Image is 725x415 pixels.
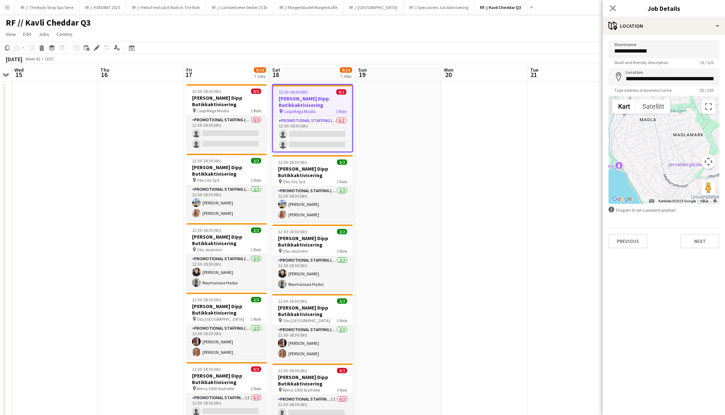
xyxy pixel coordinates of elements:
[14,67,24,73] span: Wed
[358,67,367,73] span: Sun
[23,31,31,37] span: Edit
[6,17,91,28] h1: RF // Kavli Cheddar Q3
[608,234,647,248] button: Previous
[337,368,347,373] span: 0/2
[340,67,352,73] span: 9/14
[608,87,677,93] span: Type address or business name
[251,297,261,302] span: 2/2
[608,207,719,213] div: Drag pin to set a pinpoint position
[185,71,192,79] span: 17
[694,87,719,93] span: 55 / 255
[24,56,42,62] span: Week 42
[186,303,267,316] h3: [PERSON_NAME] Dipp Butikkaktivisering
[126,0,206,14] button: RF // Hello Fresh på A Walk In The Park
[700,199,708,203] a: Vilkår (åpnes i en ny fane)
[278,159,307,165] span: 12:30-18:30 (6h)
[403,0,474,14] button: RF // Specsavers Juli Aktivisering
[197,316,244,322] span: Obs [GEOGRAPHIC_DATA]
[278,298,307,304] span: 12:30-18:30 (6h)
[278,368,307,373] span: 12:30-18:30 (6h)
[272,84,353,152] app-job-card: 12:30-18:30 (6h)0/2[PERSON_NAME] Dipp Butikkaktivisering Coop Mega Madla1 RolePromotional Staffin...
[251,227,261,233] span: 2/2
[474,0,527,14] button: RF // Kavli Cheddar Q3
[251,177,261,183] span: 1 Role
[197,108,229,113] span: Coop Mega Madla
[608,60,674,65] span: Short and friendly description
[6,55,22,63] div: [DATE]
[251,158,261,163] span: 2/2
[186,154,267,220] div: 12:30-18:30 (6h)2/2[PERSON_NAME] Dipp Butikkaktivisering Obs City Syd1 RolePromotional Staffing (...
[283,318,330,323] span: Obs [GEOGRAPHIC_DATA]
[186,84,267,151] app-job-card: 12:30-18:30 (6h)0/2[PERSON_NAME] Dipp Butikkaktivisering Coop Mega Madla1 RolePromotional Staffin...
[658,199,696,203] span: Kartdata ©2025 Google
[701,154,716,169] button: Kontroller for kamera på kartet
[206,0,274,14] button: RF // Lambertseter Senter 15 år
[713,199,717,203] a: Rapportér til Google om feil i veikartet eller bildene
[337,179,347,184] span: 1 Role
[56,31,73,37] span: Comms
[251,247,261,252] span: 1 Role
[272,256,353,291] app-card-role: Promotional Staffing (Promotional Staff)2/212:30-18:30 (6h)[PERSON_NAME]Roumaissaa Hadui
[186,185,267,220] app-card-role: Promotional Staffing (Promotional Staff)2/212:30-18:30 (6h)[PERSON_NAME][PERSON_NAME]
[36,30,52,39] a: Jobs
[186,223,267,290] app-job-card: 12:30-18:30 (6h)2/2[PERSON_NAME] Dipp Butikkaktivisering Obs Jessheim1 RolePromotional Staffing (...
[340,73,352,79] div: 7 Jobs
[343,0,403,14] button: RF // [GEOGRAPHIC_DATA]
[197,247,222,252] span: Obs Jessheim
[186,234,267,247] h3: [PERSON_NAME] Dipp Butikkaktivisering
[186,293,267,359] app-job-card: 12:30-18:30 (6h)2/2[PERSON_NAME] Dipp Butikkaktivisering Obs [GEOGRAPHIC_DATA]1 RolePromotional S...
[13,71,24,79] span: 15
[272,326,353,361] app-card-role: Promotional Staffing (Promotional Staff)2/212:30-18:30 (6h)[PERSON_NAME][PERSON_NAME]
[283,387,320,393] span: Rema 1000 Stathelle
[186,95,267,108] h3: [PERSON_NAME] Dipp Butikkaktivisering
[6,31,16,37] span: View
[337,229,347,234] span: 2/2
[271,71,280,79] span: 18
[273,117,352,152] app-card-role: Promotional Staffing (Promotional Staff)0/212:30-18:30 (6h)
[192,297,221,302] span: 12:30-18:30 (6h)
[15,0,79,14] button: RF // The Body Shop Spa Serie
[272,155,353,222] app-job-card: 12:30-18:30 (6h)2/2[PERSON_NAME] Dipp Butikkaktivisering Obs City Syd1 RolePromotional Staffing (...
[680,234,719,248] button: Next
[186,255,267,290] app-card-role: Promotional Staffing (Promotional Staff)2/212:30-18:30 (6h)[PERSON_NAME]Roumaissaa Hadui
[54,30,76,39] a: Comms
[3,30,19,39] a: View
[20,30,34,39] a: Edit
[192,366,221,372] span: 12:30-18:30 (6h)
[272,225,353,291] app-job-card: 12:30-18:30 (6h)2/2[PERSON_NAME] Dipp Butikkaktivisering Obs Jessheim1 RolePromotional Staffing (...
[283,179,305,184] span: Obs City Syd
[192,227,221,233] span: 12:30-18:30 (6h)
[603,4,725,13] h3: Job Details
[443,71,453,79] span: 20
[612,99,636,114] button: Vis gatekart
[272,67,280,73] span: Sat
[357,71,367,79] span: 19
[530,67,538,73] span: Tue
[251,108,261,113] span: 1 Role
[272,294,353,361] app-job-card: 12:30-18:30 (6h)2/2[PERSON_NAME] Dipp Butikkaktivisering Obs [GEOGRAPHIC_DATA]1 RolePromotional S...
[251,89,261,94] span: 0/2
[197,177,219,183] span: Obs City Syd
[186,324,267,359] app-card-role: Promotional Staffing (Promotional Staff)2/212:30-18:30 (6h)[PERSON_NAME][PERSON_NAME]
[79,0,126,14] button: RF // KVADRAT 2025
[701,99,716,114] button: Slå fullskjermvisning av eller på
[610,194,634,204] a: Åpne dette området i Google Maps (et nytt vindu åpnes)
[251,366,261,372] span: 0/2
[278,229,307,234] span: 12:30-18:30 (6h)
[254,73,266,79] div: 7 Jobs
[192,89,221,94] span: 12:30-18:30 (6h)
[100,67,109,73] span: Thu
[272,235,353,248] h3: [PERSON_NAME] Dipp Butikkaktivisering
[186,116,267,151] app-card-role: Promotional Staffing (Promotional Staff)0/212:30-18:30 (6h)
[336,89,346,95] span: 0/2
[197,386,234,391] span: Rema 1000 Stathelle
[272,305,353,317] h3: [PERSON_NAME] Dipp Butikkaktivisering
[694,60,719,65] span: 15 / 120
[283,248,308,254] span: Obs Jessheim
[529,71,538,79] span: 21
[444,67,453,73] span: Mon
[272,374,353,387] h3: [PERSON_NAME] Dipp Butikkaktivisering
